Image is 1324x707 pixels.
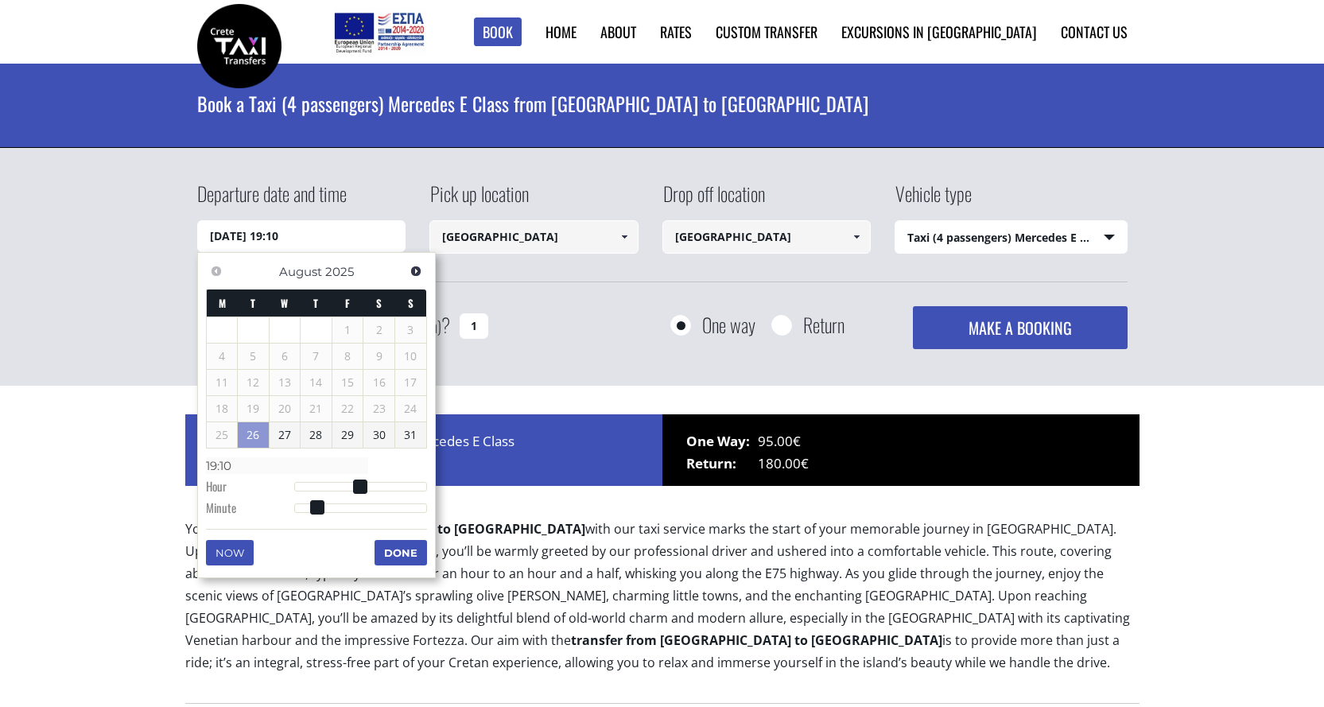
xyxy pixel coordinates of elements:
span: 8 [332,344,363,369]
span: 15 [332,370,363,395]
label: Drop off location [662,180,765,220]
a: 27 [270,422,301,448]
span: Tuesday [250,295,255,311]
span: 25 [207,422,238,448]
a: Show All Items [611,220,637,254]
span: 4 [207,344,238,369]
span: 19 [238,396,269,421]
input: Select drop-off location [662,220,872,254]
span: 9 [363,344,394,369]
span: Friday [345,295,350,311]
div: 95.00€ 180.00€ [662,414,1140,486]
span: 5 [238,344,269,369]
img: Crete Taxi Transfers | Book a Taxi transfer from Heraklion airport to Rethymnon city | Crete Taxi... [197,4,281,88]
a: Crete Taxi Transfers | Book a Taxi transfer from Heraklion airport to Rethymnon city | Crete Taxi... [197,36,281,52]
a: About [600,21,636,42]
a: Next [406,261,427,282]
a: 31 [395,422,426,448]
dt: Hour [206,478,294,499]
span: Previous [210,265,223,278]
span: One Way: [686,430,758,453]
span: 16 [363,370,394,395]
a: Previous [206,261,227,282]
span: 2 [363,317,394,343]
a: Rates [660,21,692,42]
button: Done [375,540,427,565]
span: 6 [270,344,301,369]
label: Pick up location [429,180,529,220]
input: Select pickup location [429,220,639,254]
label: One way [702,315,755,335]
span: 22 [332,396,363,421]
span: 3 [395,317,426,343]
div: Price for 1 x Taxi (4 passengers) Mercedes E Class [185,414,662,486]
a: 29 [332,422,363,448]
a: Custom Transfer [716,21,817,42]
span: 11 [207,370,238,395]
span: Taxi (4 passengers) Mercedes E Class [895,221,1127,254]
a: 28 [301,422,332,448]
span: 14 [301,370,332,395]
a: Show All Items [844,220,870,254]
span: 24 [395,396,426,421]
b: transfer from [GEOGRAPHIC_DATA] to [GEOGRAPHIC_DATA] [571,631,942,649]
span: Monday [219,295,226,311]
span: Thursday [313,295,318,311]
h1: Book a Taxi (4 passengers) Mercedes E Class from [GEOGRAPHIC_DATA] to [GEOGRAPHIC_DATA] [197,64,1128,143]
span: Saturday [376,295,382,311]
span: Next [410,265,422,278]
label: Return [803,315,844,335]
a: 30 [363,422,394,448]
a: 26 [238,422,269,448]
span: 1 [332,317,363,343]
span: 20 [270,396,301,421]
a: Contact us [1061,21,1128,42]
span: Wednesday [281,295,288,311]
span: 12 [238,370,269,395]
label: Departure date and time [197,180,347,220]
a: Book [474,17,522,47]
span: Return: [686,453,758,475]
img: e-bannersEUERDF180X90.jpg [332,8,426,56]
p: Your with our taxi service marks the start of your memorable journey in [GEOGRAPHIC_DATA]. Upon y... [185,518,1140,687]
span: 18 [207,396,238,421]
label: Vehicle type [895,180,972,220]
a: Excursions in [GEOGRAPHIC_DATA] [841,21,1037,42]
span: 10 [395,344,426,369]
span: August [279,264,322,279]
dt: Minute [206,499,294,520]
span: 17 [395,370,426,395]
span: 2025 [325,264,354,279]
a: Home [546,21,577,42]
span: 13 [270,370,301,395]
span: 21 [301,396,332,421]
span: Sunday [408,295,414,311]
button: MAKE A BOOKING [913,306,1127,349]
button: Now [206,540,254,565]
span: 23 [363,396,394,421]
span: 7 [301,344,332,369]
